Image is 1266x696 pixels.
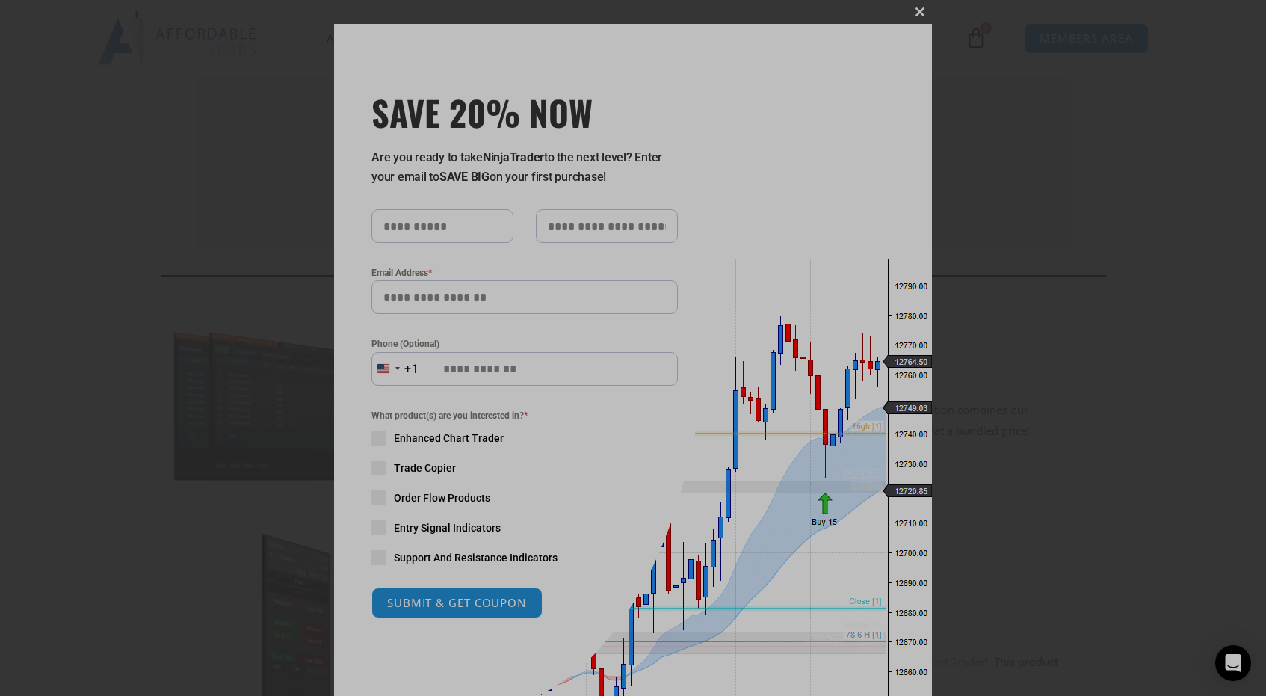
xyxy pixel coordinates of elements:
span: Order Flow Products [394,490,490,505]
p: Are you ready to take to the next level? Enter your email to on your first purchase! [371,148,678,187]
label: Order Flow Products [371,490,678,505]
strong: NinjaTrader [483,150,544,164]
span: Support And Resistance Indicators [394,550,558,565]
span: Enhanced Chart Trader [394,431,504,446]
span: SAVE 20% NOW [371,91,678,133]
span: What product(s) are you interested in? [371,408,678,423]
div: +1 [404,360,419,379]
button: Selected country [371,352,419,386]
button: SUBMIT & GET COUPON [371,588,543,618]
div: Open Intercom Messenger [1215,645,1251,681]
label: Support And Resistance Indicators [371,550,678,565]
strong: SAVE BIG [439,170,490,184]
span: Trade Copier [394,461,456,475]
label: Email Address [371,265,678,280]
label: Entry Signal Indicators [371,520,678,535]
span: Entry Signal Indicators [394,520,501,535]
label: Enhanced Chart Trader [371,431,678,446]
label: Phone (Optional) [371,336,678,351]
label: Trade Copier [371,461,678,475]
